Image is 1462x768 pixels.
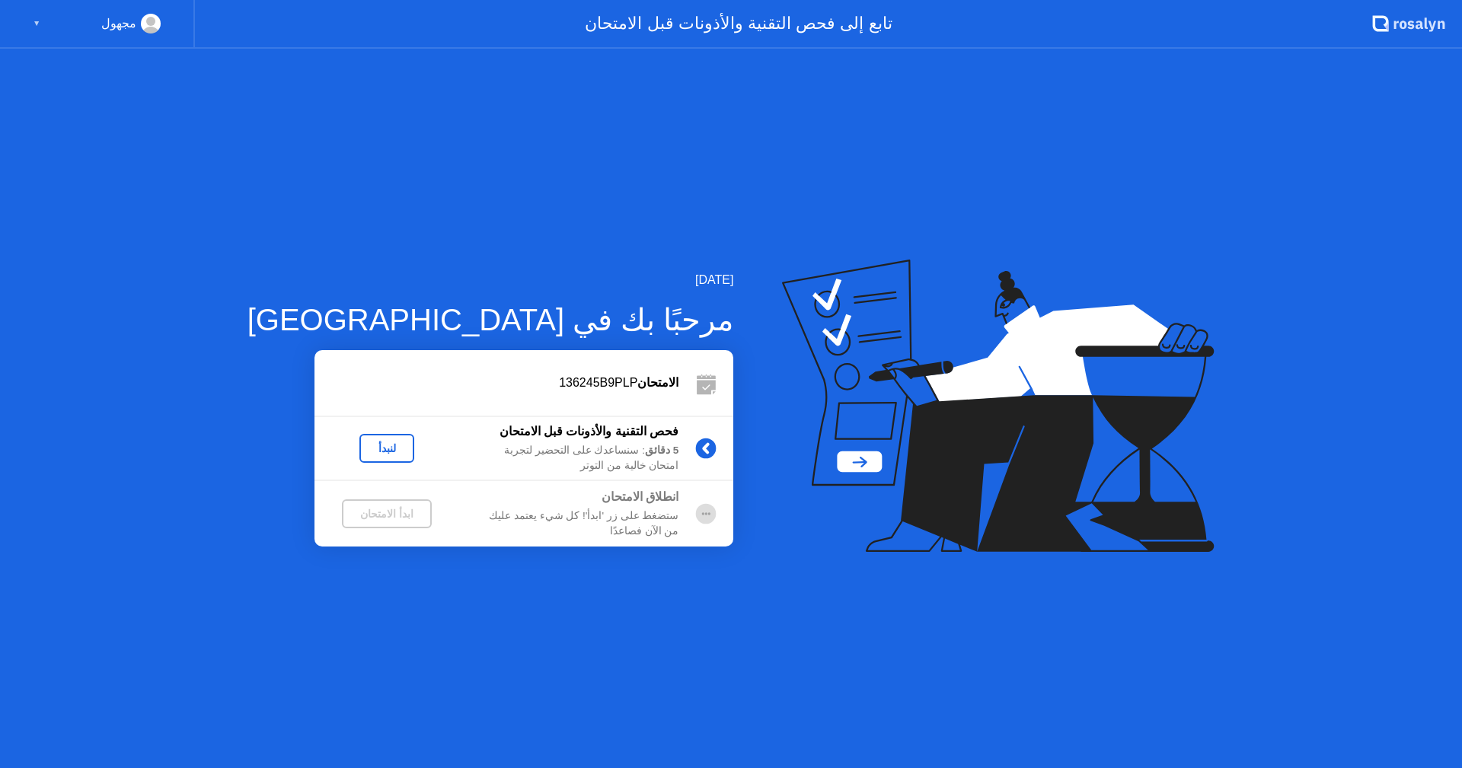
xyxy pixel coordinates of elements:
[348,508,426,520] div: ابدأ الامتحان
[459,443,678,474] div: : سنساعدك على التحضير لتجربة امتحان خالية من التوتر
[33,14,40,33] div: ▼
[359,434,414,463] button: لنبدأ
[314,374,678,392] div: 136245B9PLP
[637,376,678,389] b: الامتحان
[247,297,734,343] div: مرحبًا بك في [GEOGRAPHIC_DATA]
[101,14,136,33] div: مجهول
[459,508,678,540] div: ستضغط على زر 'ابدأ'! كل شيء يعتمد عليك من الآن فصاعدًا
[500,425,679,438] b: فحص التقنية والأذونات قبل الامتحان
[365,442,408,454] div: لنبدأ
[342,499,432,528] button: ابدأ الامتحان
[645,445,678,456] b: 5 دقائق
[602,490,678,503] b: انطلاق الامتحان
[247,271,734,289] div: [DATE]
